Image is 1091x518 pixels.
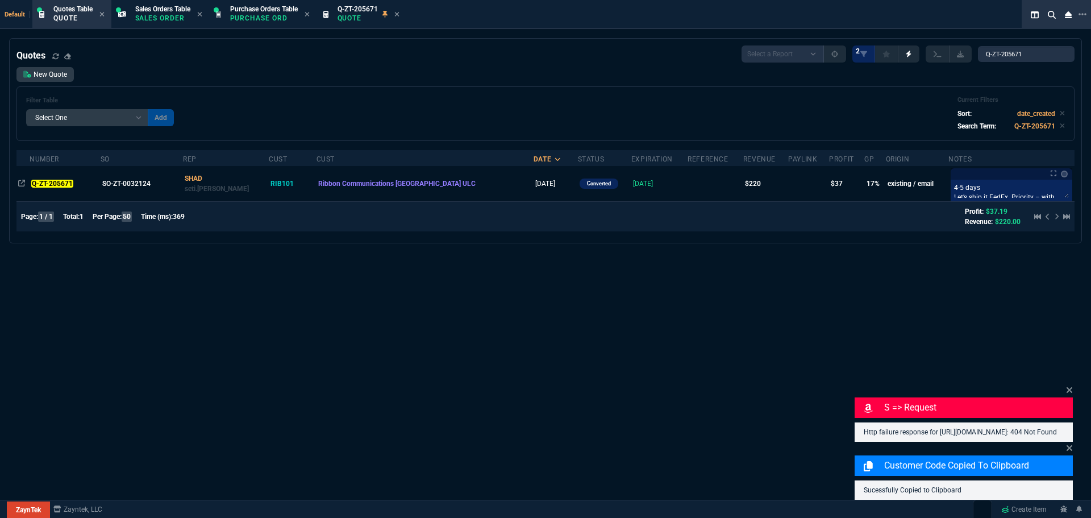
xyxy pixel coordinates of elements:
span: RIB101 [270,180,294,188]
h6: Current Filters [957,96,1065,104]
td: [DATE] [534,166,578,201]
span: $220 [745,180,761,188]
p: Quote [53,14,93,23]
a: Create Item [997,501,1051,518]
p: Sales Order [135,14,190,23]
nx-icon: Close Tab [305,10,310,19]
span: 1 [80,213,84,221]
div: Number [30,155,59,164]
p: Quote [338,14,378,23]
span: 369 [173,213,185,221]
span: Page: [21,213,38,221]
nx-icon: Open New Tab [1078,9,1086,20]
div: Expiration [631,155,673,164]
mark: Q-ZT-205671 [31,180,73,188]
span: $37.19 [986,208,1007,216]
p: seti.[PERSON_NAME] [185,184,267,194]
p: S => request [884,401,1071,415]
span: Profit: [965,208,984,216]
div: Cust [269,155,287,164]
td: Open SO in Expanded View [101,166,183,201]
div: Cust [317,155,335,164]
nx-icon: Split Panels [1026,8,1043,22]
span: Quotes Table [53,5,93,13]
span: $220.00 [995,218,1021,226]
span: 50 [122,212,132,222]
a: New Quote [16,67,74,82]
span: Ribbon Communications [GEOGRAPHIC_DATA] ULC [318,180,476,188]
div: Date [534,155,551,164]
nx-icon: Close Tab [197,10,202,19]
nx-icon: Open In Opposite Panel [18,180,25,188]
span: Time (ms): [141,213,173,221]
td: undefined [688,166,743,201]
div: Reference [688,155,728,164]
p: Search Term: [957,121,996,131]
p: Customer Code Copied to Clipboard [884,459,1071,473]
div: Revenue [743,155,776,164]
span: Q-ZT-205671 [338,5,378,13]
span: 2 [856,47,860,56]
code: date_created [1017,110,1055,118]
input: Search [978,46,1075,62]
span: Sales Orders Table [135,5,190,13]
span: Default [5,11,30,18]
h6: Filter Table [26,97,174,105]
td: [DATE] [631,166,688,201]
div: SO-ZT-0032124 [102,179,178,189]
nx-icon: Close Workbench [1060,8,1076,22]
td: double click to filter by Rep [183,166,269,201]
p: SHAD [185,173,267,184]
div: Notes [948,155,972,164]
span: 1 / 1 [38,212,54,222]
code: Q-ZT-205671 [1014,122,1055,130]
a: msbcCompanyName [50,504,106,515]
nx-icon: Search [1043,8,1060,22]
span: Total: [63,213,80,221]
div: profit [829,155,854,164]
div: SO [101,155,110,164]
p: Sort: [957,109,972,119]
div: GP [864,155,874,164]
span: Revenue: [965,218,993,226]
p: Sucessfully Copied to Clipboard [864,485,1064,495]
div: PayLink [788,155,817,164]
p: Purchase Order [230,14,287,23]
p: Http failure response for [URL][DOMAIN_NAME]: 404 Not Found [864,427,1064,437]
span: 17% [867,180,880,188]
nx-icon: Close Tab [394,10,399,19]
p: existing / email [888,179,947,189]
nx-icon: Close Tab [99,10,105,19]
span: Per Page: [93,213,122,221]
span: Purchase Orders Table [230,5,298,13]
span: $37 [831,180,843,188]
h4: Quotes [16,49,45,63]
div: origin [886,155,910,164]
div: Rep [183,155,197,164]
div: Status [578,155,605,164]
